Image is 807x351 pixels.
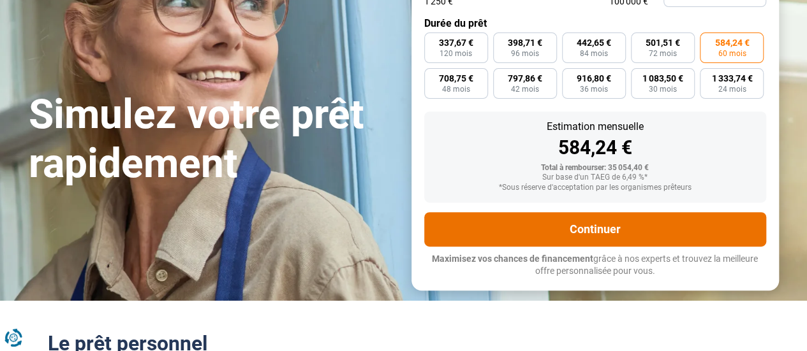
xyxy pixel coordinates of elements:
span: 1 333,74 € [711,74,752,83]
div: *Sous réserve d'acceptation par les organismes prêteurs [434,183,756,192]
button: Continuer [424,212,766,247]
span: 501,51 € [646,38,680,47]
div: Total à rembourser: 35 054,40 € [434,164,756,173]
span: 398,71 € [508,38,542,47]
span: 337,67 € [439,38,473,47]
span: 48 mois [442,85,470,93]
span: 42 mois [511,85,539,93]
div: Sur base d'un TAEG de 6,49 %* [434,173,756,182]
div: 584,24 € [434,138,756,157]
label: Durée du prêt [424,17,766,29]
span: 708,75 € [439,74,473,83]
span: 36 mois [580,85,608,93]
span: Maximisez vos chances de financement [432,254,593,264]
span: 1 083,50 € [642,74,683,83]
h1: Simulez votre prêt rapidement [29,90,396,189]
span: 120 mois [440,50,472,57]
span: 84 mois [580,50,608,57]
p: grâce à nos experts et trouvez la meilleure offre personnalisée pour vous. [424,253,766,278]
span: 584,24 € [714,38,749,47]
span: 96 mois [511,50,539,57]
span: 30 mois [649,85,677,93]
div: Estimation mensuelle [434,122,756,132]
span: 442,65 € [577,38,611,47]
span: 916,80 € [577,74,611,83]
span: 24 mois [718,85,746,93]
span: 72 mois [649,50,677,57]
span: 60 mois [718,50,746,57]
span: 797,86 € [508,74,542,83]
